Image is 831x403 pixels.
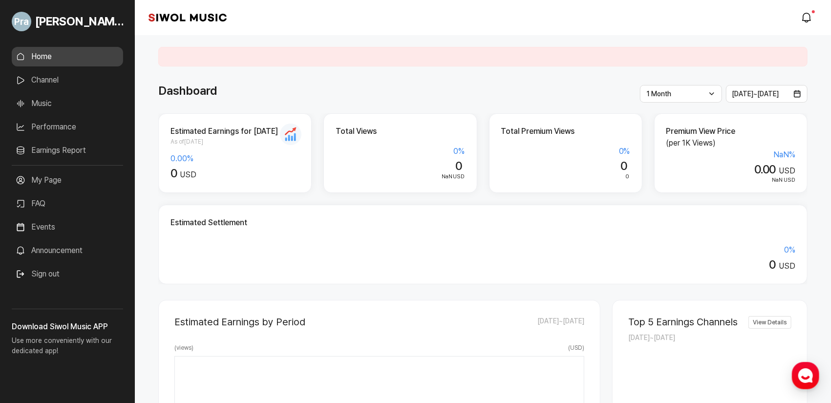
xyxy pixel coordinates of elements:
[12,94,123,113] a: Music
[170,137,299,146] span: As of [DATE]
[12,117,123,137] a: Performance
[126,310,188,334] a: Settings
[537,316,584,328] span: [DATE] ~ [DATE]
[455,159,462,173] span: 0
[12,70,123,90] a: Channel
[666,163,795,177] div: USD
[170,166,177,180] span: 0
[170,126,299,137] h2: Estimated Earnings for [DATE]
[772,176,783,183] span: NaN
[170,217,795,229] h2: Estimated Settlement
[628,316,738,328] h2: Top 5 Earnings Channels
[12,47,123,66] a: Home
[568,343,584,352] span: ( USD )
[174,316,305,328] h2: Estimated Earnings by Period
[170,153,299,165] div: 0.00 %
[666,137,795,149] p: (per 1K Views)
[12,170,123,190] a: My Page
[769,257,776,272] span: 0
[174,343,193,352] span: ( views )
[748,316,791,329] a: View Details
[145,324,169,332] span: Settings
[646,90,671,98] span: 1 Month
[754,162,776,176] span: 0.00
[170,167,299,181] div: USD
[12,241,123,260] a: Announcement
[732,90,779,98] span: [DATE] ~ [DATE]
[336,146,465,157] div: 0 %
[170,244,795,256] div: 0 %
[620,159,627,173] span: 0
[666,176,795,185] div: USD
[666,126,795,137] h2: Premium View Price
[336,172,465,181] div: USD
[158,82,217,100] h1: Dashboard
[442,173,452,180] span: NaN
[25,324,42,332] span: Home
[336,126,465,137] h2: Total Views
[626,173,630,180] span: 0
[35,13,123,30] span: [PERSON_NAME]
[12,333,123,364] p: Use more conveniently with our dedicated app!
[3,310,64,334] a: Home
[12,321,123,333] h3: Download Siwol Music APP
[12,8,123,35] a: Go to My Profile
[12,264,64,284] button: Sign out
[12,194,123,213] a: FAQ
[628,334,675,341] span: [DATE] ~ [DATE]
[726,85,808,103] button: [DATE]~[DATE]
[64,310,126,334] a: Messages
[666,149,795,161] div: NaN %
[798,8,817,27] a: modal.notifications
[12,141,123,160] a: Earnings Report
[170,258,795,272] div: USD
[12,217,123,237] a: Events
[501,126,630,137] h2: Total Premium Views
[501,146,630,157] div: 0 %
[81,325,110,333] span: Messages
